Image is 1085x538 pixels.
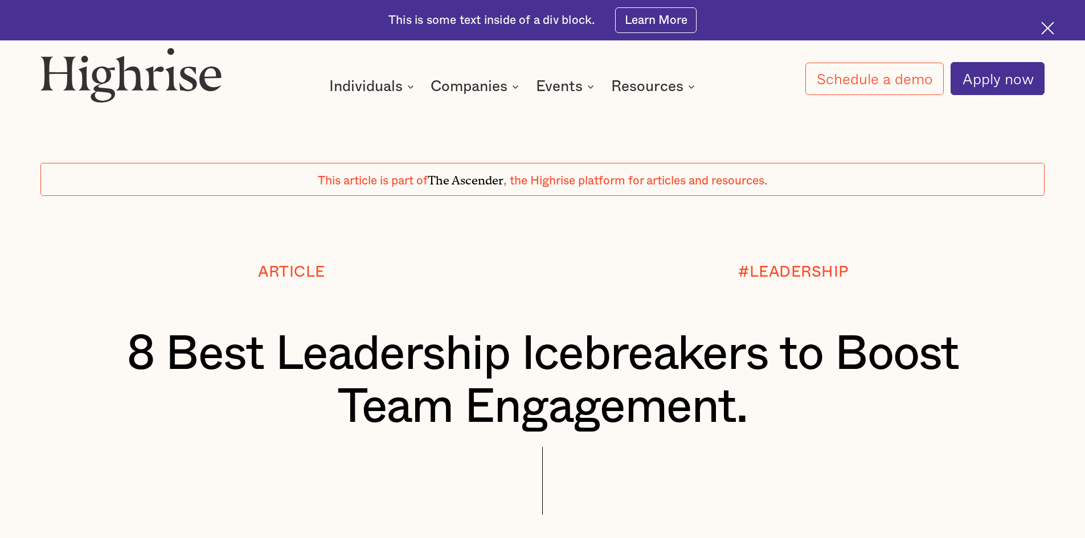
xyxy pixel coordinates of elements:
div: Events [536,80,597,93]
div: Companies [431,80,522,93]
div: Individuals [329,80,403,93]
h1: 8 Best Leadership Icebreakers to Boost Team Engagement. [83,328,1003,434]
span: This article is part of [318,175,428,187]
a: Apply now [951,62,1045,95]
div: Individuals [329,80,417,93]
div: Companies [431,80,507,93]
img: Cross icon [1041,22,1054,35]
span: The Ascender [428,170,503,184]
img: Highrise logo [40,47,222,102]
a: Learn More [615,7,697,33]
span: , the Highrise platform for articles and resources. [503,175,767,187]
div: #LEADERSHIP [738,264,849,280]
div: Resources [611,80,698,93]
div: Resources [611,80,683,93]
div: Events [536,80,583,93]
div: Article [258,264,325,280]
a: Schedule a demo [805,63,944,95]
div: This is some text inside of a div block. [388,13,595,28]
